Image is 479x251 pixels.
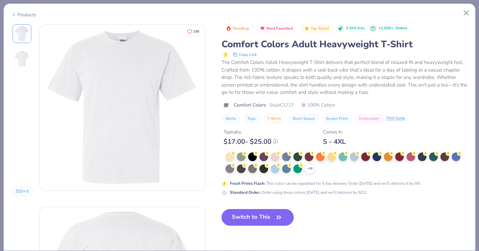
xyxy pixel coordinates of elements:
button: copy to clipboard [231,51,259,59]
img: User generated content [13,126,14,144]
button: Screen Print [322,114,352,123]
span: Trending [233,27,249,30]
div: Typically [224,128,278,135]
img: User generated content [13,101,14,119]
button: Badge Button [222,24,252,33]
img: User generated content [13,151,14,169]
img: Front [40,25,205,190]
button: 350+ [11,186,33,196]
div: Products [11,11,36,18]
strong: Standard Order : [230,190,260,195]
img: Front [14,26,30,42]
button: Close [460,7,473,19]
div: Print Guide [387,116,405,121]
span: Style C1717 [269,102,294,109]
button: Embroidery [355,114,383,123]
button: Shirts [222,114,240,123]
span: Top Rated [311,27,329,30]
button: Badge Button [300,24,332,33]
div: Comes In [323,128,346,135]
div: This color can be expedited for 5 day delivery. Order [DATE] and we’ll delivery it by 9/5. [230,180,421,186]
img: brand logo [222,103,231,108]
span: Comfort Colors [234,102,266,109]
div: S - 4XL [323,137,346,146]
div: 11,000+ [379,26,407,31]
img: Top Rated sort [304,26,309,31]
img: User generated content [13,75,14,93]
img: User generated content [13,176,14,194]
button: Short Sleeve [288,114,319,123]
button: Switch to This [222,209,294,226]
button: T-Shirts [263,114,285,123]
img: Back [14,51,30,67]
img: Trending sort [226,26,231,31]
span: 100% Cotton [301,102,335,109]
button: Tops [243,114,260,123]
div: $ 17.00 - $ 25.00 [224,137,278,146]
span: + 38 [307,166,312,171]
div: Comfort Colors Adult Heavyweight T-Shirt [222,38,468,51]
span: 298 [193,30,199,33]
button: Badge Button [256,24,296,33]
span: Most Favorited [266,27,293,30]
strong: Fresh Prints Flash : [230,181,265,186]
span: 5.5M Clicks [346,26,365,31]
img: Most Favorited sort [260,26,265,31]
button: Like [184,27,202,36]
div: Order using these colors [DATE] and we’ll delivery by 9/12. [230,189,367,195]
div: The Comfort Colors Adult Heavyweight T-Shirt delivers that perfect blend of relaxed fit and heavy... [222,59,468,96]
span: Orders [396,26,407,31]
